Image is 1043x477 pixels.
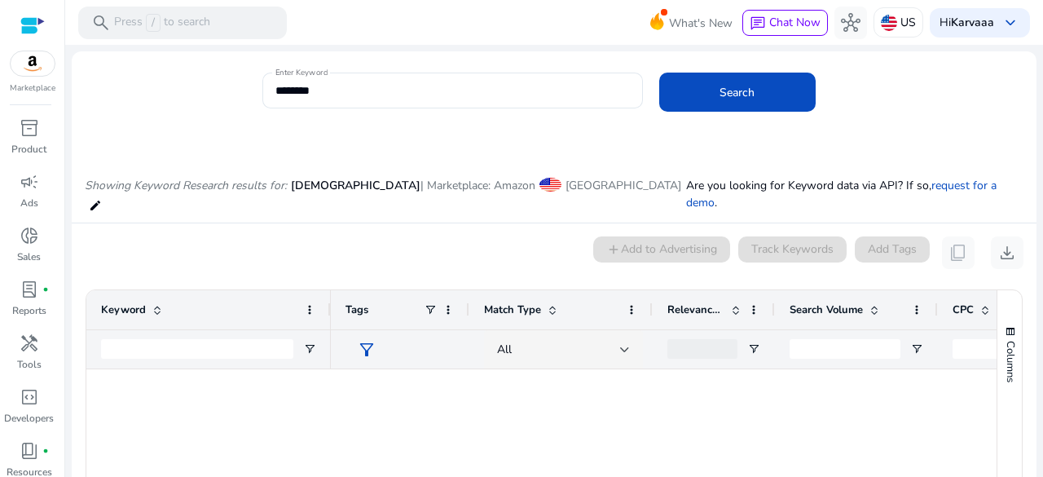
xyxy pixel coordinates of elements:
[101,303,146,317] span: Keyword
[11,51,55,76] img: amazon.svg
[345,303,368,317] span: Tags
[17,250,41,264] p: Sales
[841,13,860,33] span: hub
[484,303,541,317] span: Match Type
[89,196,102,215] mat-icon: edit
[357,340,376,360] span: filter_alt
[42,448,49,454] span: fiber_manual_record
[566,178,681,193] span: [GEOGRAPHIC_DATA]
[20,226,39,245] span: donut_small
[659,73,816,112] button: Search
[997,243,1017,263] span: download
[20,387,39,407] span: code_blocks
[686,177,1023,211] p: Are you looking for Keyword data via API? If so, .
[91,13,111,33] span: search
[17,357,42,372] p: Tools
[953,303,974,317] span: CPC
[790,303,863,317] span: Search Volume
[146,14,161,32] span: /
[881,15,897,31] img: us.svg
[20,333,39,353] span: handyman
[4,411,54,426] p: Developers
[1001,13,1020,33] span: keyboard_arrow_down
[12,303,46,318] p: Reports
[497,342,512,357] span: All
[991,236,1023,269] button: download
[750,15,766,32] span: chat
[303,342,316,356] button: Open Filter Menu
[834,7,867,39] button: hub
[910,342,923,356] button: Open Filter Menu
[114,14,210,32] p: Press to search
[669,9,733,38] span: What's New
[742,10,828,36] button: chatChat Now
[900,8,916,37] p: US
[667,303,724,317] span: Relevance Score
[275,67,328,78] mat-label: Enter Keyword
[20,196,38,210] p: Ads
[291,178,420,193] span: [DEMOGRAPHIC_DATA]
[20,441,39,461] span: book_4
[769,15,821,30] span: Chat Now
[951,15,994,30] b: Karvaaa
[790,339,900,359] input: Search Volume Filter Input
[420,178,535,193] span: | Marketplace: Amazon
[720,84,755,101] span: Search
[20,118,39,138] span: inventory_2
[85,178,287,193] i: Showing Keyword Research results for:
[20,280,39,299] span: lab_profile
[940,17,994,29] p: Hi
[101,339,293,359] input: Keyword Filter Input
[11,142,46,157] p: Product
[20,172,39,192] span: campaign
[1003,341,1018,382] span: Columns
[42,286,49,293] span: fiber_manual_record
[10,82,55,95] p: Marketplace
[747,342,760,356] button: Open Filter Menu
